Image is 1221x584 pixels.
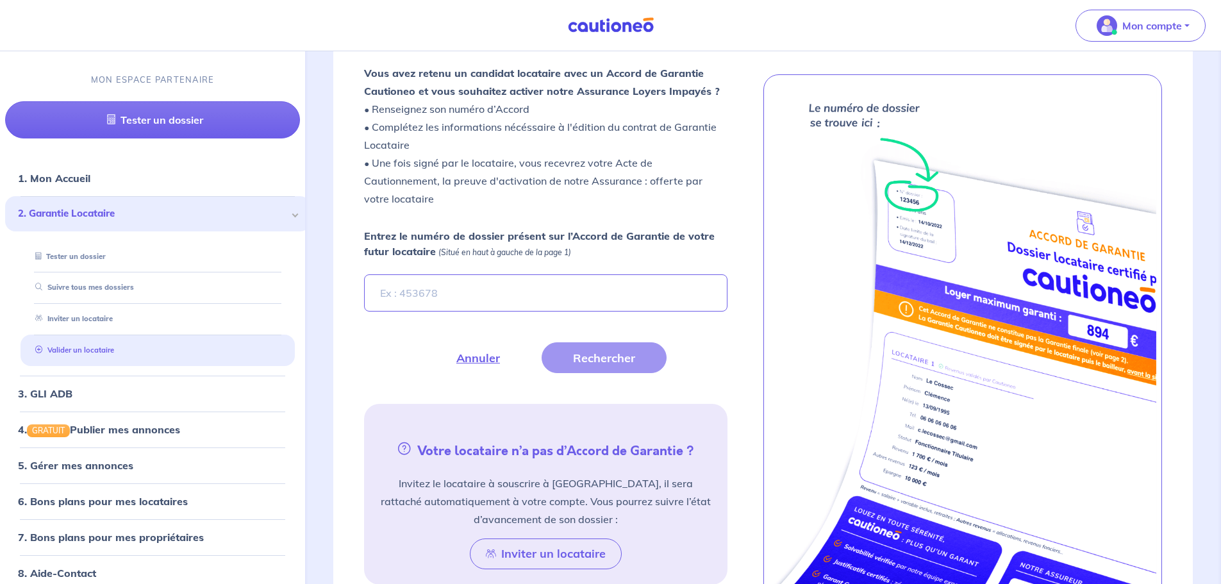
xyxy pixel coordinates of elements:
input: Ex : 453678 [364,274,727,312]
a: Tester un dossier [30,252,106,261]
strong: Entrez le numéro de dossier présent sur l’Accord de Garantie de votre futur locataire [364,229,715,258]
div: Suivre tous mes dossiers [21,278,295,299]
a: 8. Aide-Contact [18,567,96,580]
button: Inviter un locataire [470,538,622,569]
div: Tester un dossier [21,246,295,267]
button: Annuler [425,342,531,373]
div: 5. Gérer mes annonces [5,453,300,478]
a: Valider un locataire [30,346,114,355]
a: 6. Bons plans pour mes locataires [18,495,188,508]
a: 5. Gérer mes annonces [18,459,133,472]
a: 7. Bons plans pour mes propriétaires [18,531,204,544]
p: Mon compte [1122,18,1182,33]
img: Cautioneo [563,17,659,33]
div: 2. Garantie Locataire [5,196,310,231]
div: 6. Bons plans pour mes locataires [5,488,300,514]
a: Inviter un locataire [30,314,113,323]
a: Tester un dossier [5,101,300,138]
p: • Renseignez son numéro d’Accord • Complétez les informations nécéssaire à l'édition du contrat d... [364,64,727,208]
div: 1. Mon Accueil [5,165,300,191]
a: 4.GRATUITPublier mes annonces [18,423,180,436]
h5: Votre locataire n’a pas d’Accord de Garantie ? [369,440,722,459]
span: 2. Garantie Locataire [18,206,288,221]
p: MON ESPACE PARTENAIRE [91,74,215,86]
button: illu_account_valid_menu.svgMon compte [1076,10,1206,42]
strong: Vous avez retenu un candidat locataire avec un Accord de Garantie Cautioneo et vous souhaitez act... [364,67,720,97]
div: 4.GRATUITPublier mes annonces [5,417,300,442]
div: 7. Bons plans pour mes propriétaires [5,524,300,550]
div: 3. GLI ADB [5,381,300,406]
em: (Situé en haut à gauche de la page 1) [438,247,571,257]
a: 1. Mon Accueil [18,172,90,185]
p: Invitez le locataire à souscrire à [GEOGRAPHIC_DATA], il sera rattaché automatiquement à votre co... [379,474,711,528]
div: Valider un locataire [21,340,295,361]
a: Suivre tous mes dossiers [30,283,134,292]
div: Inviter un locataire [21,308,295,330]
img: illu_account_valid_menu.svg [1097,15,1117,36]
a: 3. GLI ADB [18,387,72,400]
